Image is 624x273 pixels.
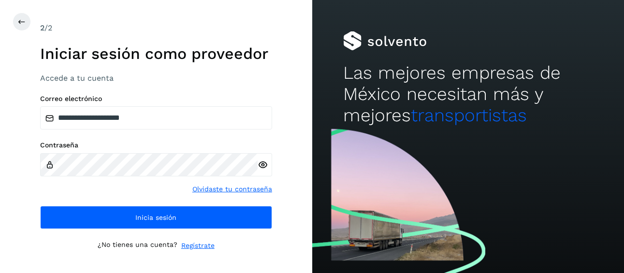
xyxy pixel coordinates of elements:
h1: Iniciar sesión como proveedor [40,44,272,63]
a: Olvidaste tu contraseña [192,184,272,194]
label: Contraseña [40,141,272,149]
a: Regístrate [181,241,215,251]
span: 2 [40,23,44,32]
span: transportistas [411,105,527,126]
label: Correo electrónico [40,95,272,103]
button: Inicia sesión [40,206,272,229]
span: Inicia sesión [135,214,176,221]
h3: Accede a tu cuenta [40,73,272,83]
h2: Las mejores empresas de México necesitan más y mejores [343,62,593,127]
p: ¿No tienes una cuenta? [98,241,177,251]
